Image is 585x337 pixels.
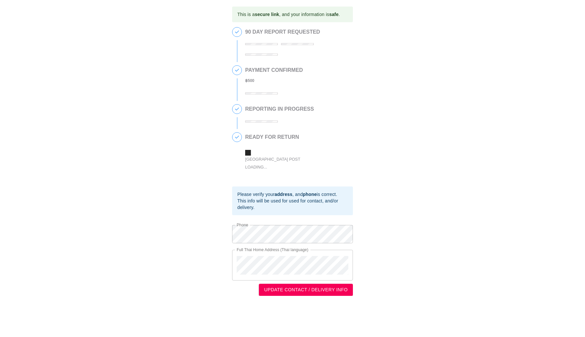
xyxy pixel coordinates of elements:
span: UPDATE CONTACT / DELIVERY INFO [264,286,348,294]
div: Please verify your , and is correct. [237,191,348,198]
div: This info will be used for used for contact, and/or delivery. [237,198,348,211]
b: safe [329,12,339,17]
button: UPDATE CONTACT / DELIVERY INFO [259,284,353,296]
span: 1 [232,27,242,37]
span: 3 [232,104,242,114]
div: This is a , and your information is . [237,8,340,20]
h2: READY FOR RETURN [245,134,343,140]
b: phone [303,192,317,197]
b: secure link [255,12,279,17]
b: ฿ 500 [245,78,254,83]
span: 2 [232,66,242,75]
b: address [275,192,292,197]
h2: PAYMENT CONFIRMED [245,67,303,73]
span: 4 [232,133,242,142]
div: [GEOGRAPHIC_DATA] Post Loading... [245,155,314,171]
h2: REPORTING IN PROGRESS [245,106,314,112]
h2: 90 DAY REPORT REQUESTED [245,29,350,35]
